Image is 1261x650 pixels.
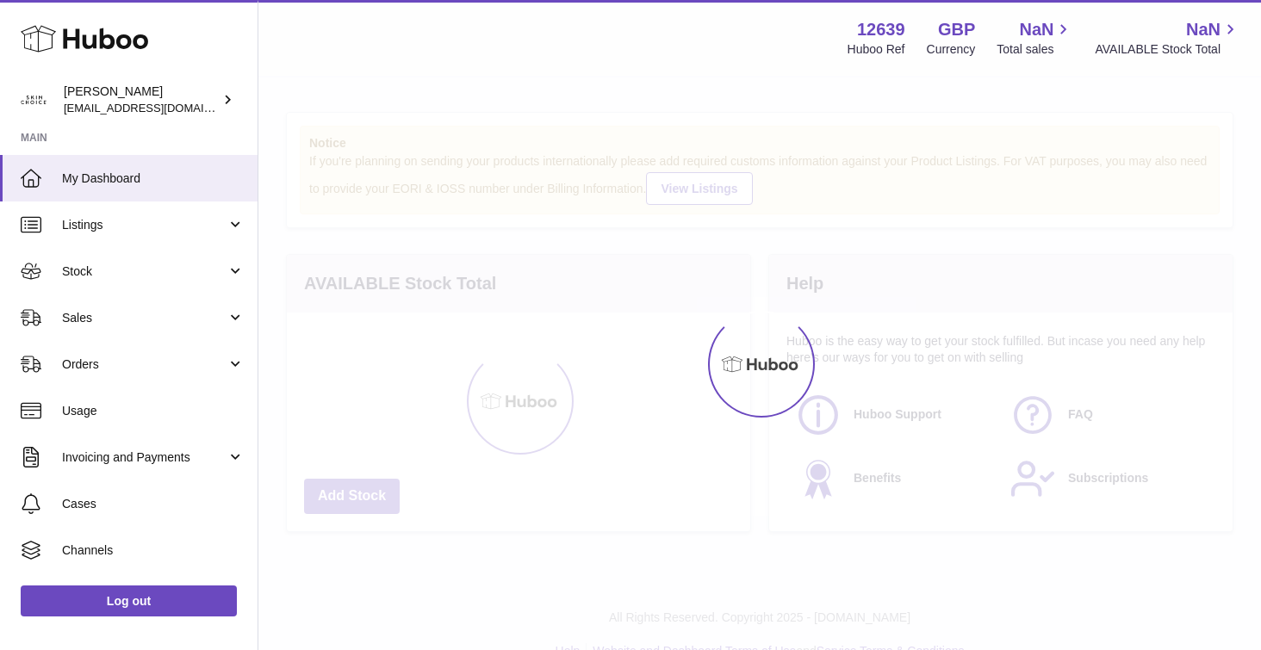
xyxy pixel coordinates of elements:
span: NaN [1186,18,1221,41]
span: Cases [62,496,245,512]
span: My Dashboard [62,170,245,187]
span: NaN [1019,18,1053,41]
span: [EMAIL_ADDRESS][DOMAIN_NAME] [64,101,253,115]
strong: GBP [938,18,975,41]
a: NaN AVAILABLE Stock Total [1095,18,1240,58]
span: Usage [62,403,245,419]
span: AVAILABLE Stock Total [1095,41,1240,58]
strong: 12639 [857,18,905,41]
span: Total sales [997,41,1073,58]
div: Currency [927,41,976,58]
span: Listings [62,217,227,233]
a: Log out [21,585,237,616]
img: admin@skinchoice.com [21,87,47,113]
span: Stock [62,263,227,280]
span: Channels [62,542,245,559]
span: Invoicing and Payments [62,449,227,466]
a: NaN Total sales [997,18,1073,58]
div: [PERSON_NAME] [64,84,219,116]
span: Orders [62,356,227,373]
span: Sales [62,310,227,326]
div: Huboo Ref [848,41,905,58]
